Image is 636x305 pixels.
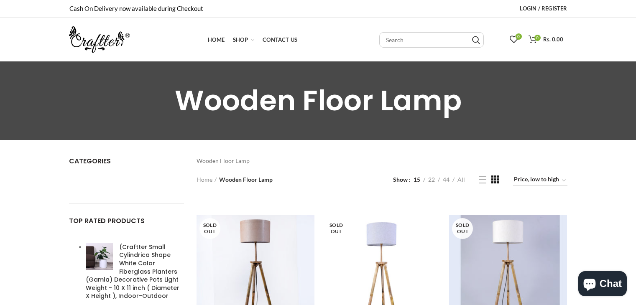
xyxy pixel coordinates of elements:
span: Login / Register [520,5,567,12]
a: Contact Us [258,31,301,48]
div: Wooden Floor Lamp [197,157,567,165]
inbox-online-store-chat: Shopify online store chat [576,271,629,298]
span: Show [393,175,411,184]
span: TOP RATED PRODUCTS [69,216,145,226]
img: craftter.com [69,26,130,53]
a: Home [204,31,229,48]
a: All [455,175,468,184]
span: Wooden Floor Lamp [219,176,273,183]
a: 0 [506,31,522,48]
span: 22 [428,176,435,183]
span: 0 [534,35,541,41]
a: Shop [229,31,258,48]
input: Search [472,36,480,44]
span: Contact Us [263,36,297,43]
span: All [457,176,465,183]
span: 44 [443,176,450,183]
span: Sold Out [199,218,220,239]
span: Shop [233,36,248,43]
span: (Craftter Small Cylindrica Shape White Color Fiberglass Planters (Gamla) Decorative Pots Light We... [86,243,179,300]
a: 15 [411,175,423,184]
span: Sold Out [452,218,473,239]
span: 0 [516,33,522,40]
a: Home [197,175,217,184]
a: 22 [425,175,438,184]
a: (Craftter Small Cylindrica Shape White Color Fiberglass Planters (Gamla) Decorative Pots Light We... [86,243,184,300]
span: 15 [414,176,420,183]
span: Home [208,36,225,43]
a: 44 [440,175,452,184]
a: 0 Rs. 0.00 [524,31,567,48]
span: Wooden Floor Lamp [175,81,462,120]
input: Search [379,32,484,48]
span: Rs. 0.00 [543,36,563,43]
span: Categories [69,156,111,166]
span: Sold Out [326,218,347,239]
